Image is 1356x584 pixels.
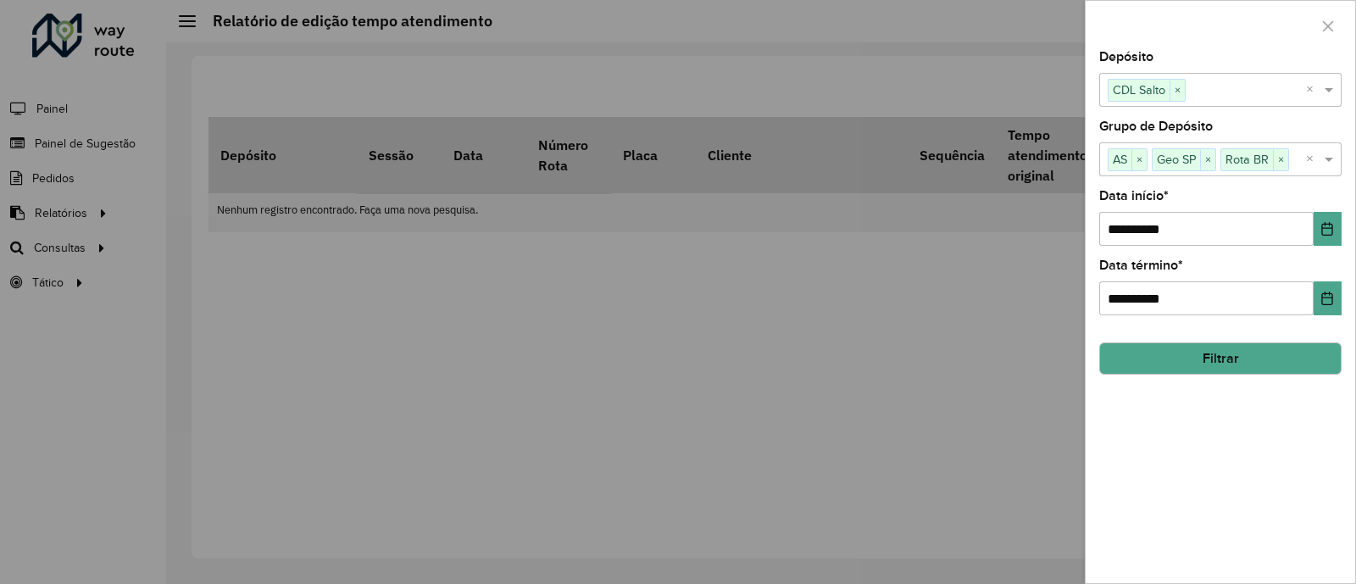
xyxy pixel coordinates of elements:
[1099,255,1183,275] label: Data término
[1273,150,1288,170] span: ×
[1200,150,1215,170] span: ×
[1314,212,1342,246] button: Choose Date
[1131,150,1147,170] span: ×
[1099,186,1169,206] label: Data início
[1306,80,1320,100] span: Clear all
[1170,81,1185,101] span: ×
[1306,149,1320,170] span: Clear all
[1109,149,1131,170] span: AS
[1221,149,1273,170] span: Rota BR
[1099,47,1153,67] label: Depósito
[1099,342,1342,375] button: Filtrar
[1099,116,1213,136] label: Grupo de Depósito
[1314,281,1342,315] button: Choose Date
[1109,80,1170,100] span: CDL Salto
[1153,149,1200,170] span: Geo SP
